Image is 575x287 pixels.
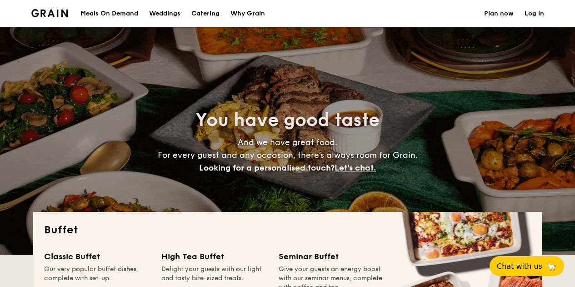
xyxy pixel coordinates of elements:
span: Let's chat. [335,163,376,173]
button: Chat with us🦙 [490,256,564,276]
h2: Buffet [44,223,531,237]
span: Looking for a personalised touch? [199,163,335,173]
div: Seminar Buffet [279,250,385,263]
span: You have good taste [195,109,380,131]
div: Classic Buffet [44,250,150,263]
a: Logotype [31,9,68,17]
span: 🦙 [546,261,557,272]
div: High Tea Buffet [161,250,268,263]
span: And we have great food. For every guest and any occasion, there’s always room for Grain. [158,137,418,173]
span: Chat with us [497,262,542,271]
img: Grain [31,9,68,17]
